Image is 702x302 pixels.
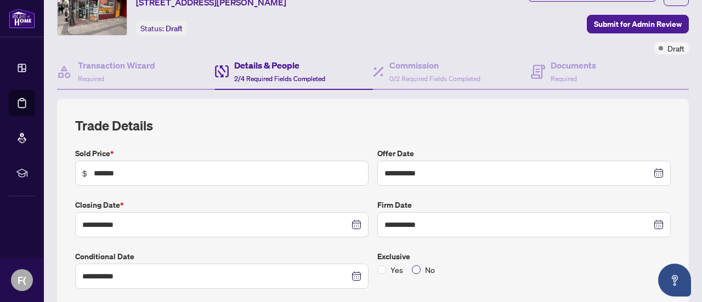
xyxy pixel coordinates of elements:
[377,250,671,263] label: Exclusive
[386,264,407,276] span: Yes
[658,264,691,297] button: Open asap
[234,59,325,72] h4: Details & People
[421,264,439,276] span: No
[587,15,689,33] button: Submit for Admin Review
[75,250,369,263] label: Conditional Date
[234,75,325,83] span: 2/4 Required Fields Completed
[166,24,183,33] span: Draft
[594,15,682,33] span: Submit for Admin Review
[75,147,369,159] label: Sold Price
[377,199,671,211] label: Firm Date
[78,59,155,72] h4: Transaction Wizard
[389,59,480,72] h4: Commission
[667,42,684,54] span: Draft
[389,75,480,83] span: 0/2 Required Fields Completed
[136,21,187,36] div: Status:
[551,75,577,83] span: Required
[75,199,369,211] label: Closing Date
[551,59,596,72] h4: Documents
[9,8,35,29] img: logo
[75,117,671,134] h2: Trade Details
[377,147,671,159] label: Offer Date
[18,272,26,288] span: F(
[82,167,87,179] span: $
[78,75,104,83] span: Required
